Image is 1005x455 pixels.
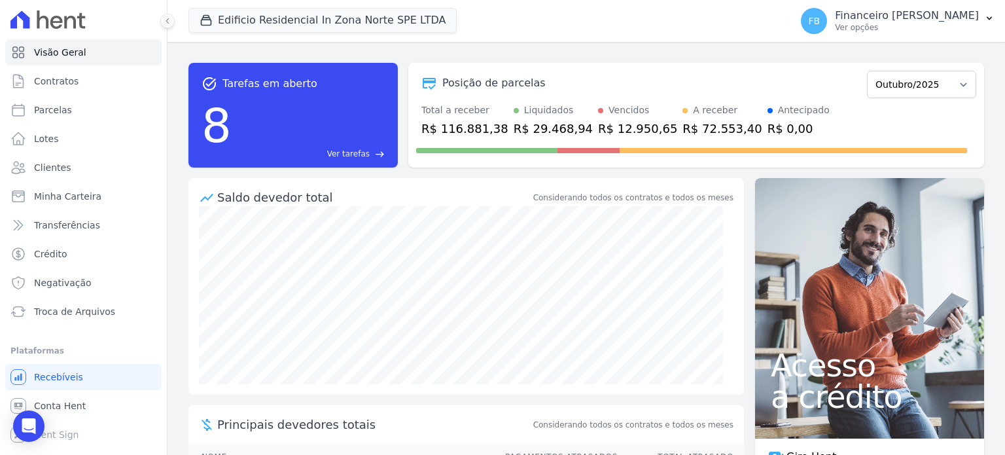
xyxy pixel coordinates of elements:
span: Negativação [34,276,92,289]
span: Principais devedores totais [217,416,531,433]
span: Lotes [34,132,59,145]
span: Contratos [34,75,79,88]
div: Liquidados [524,103,574,117]
div: Antecipado [778,103,830,117]
span: Ver tarefas [327,148,370,160]
a: Minha Carteira [5,183,162,209]
span: FB [808,16,820,26]
div: R$ 72.553,40 [682,120,762,137]
a: Conta Hent [5,393,162,419]
div: R$ 0,00 [767,120,830,137]
button: FB Financeiro [PERSON_NAME] Ver opções [790,3,1005,39]
p: Ver opções [835,22,979,33]
div: Open Intercom Messenger [13,410,44,442]
a: Negativação [5,270,162,296]
div: R$ 116.881,38 [421,120,508,137]
div: R$ 12.950,65 [598,120,677,137]
div: Considerando todos os contratos e todos os meses [533,192,733,204]
div: Vencidos [608,103,649,117]
a: Lotes [5,126,162,152]
div: Plataformas [10,343,156,359]
span: a crédito [771,381,968,412]
a: Recebíveis [5,364,162,390]
a: Troca de Arquivos [5,299,162,325]
div: 8 [202,92,232,160]
a: Clientes [5,155,162,181]
button: Edificio Residencial In Zona Norte SPE LTDA [188,8,457,33]
span: Conta Hent [34,399,86,412]
a: Visão Geral [5,39,162,65]
span: Crédito [34,247,67,261]
a: Parcelas [5,97,162,123]
span: Troca de Arquivos [34,305,115,318]
span: east [375,149,385,159]
p: Financeiro [PERSON_NAME] [835,9,979,22]
span: Parcelas [34,103,72,117]
div: Saldo devedor total [217,189,531,206]
span: Recebíveis [34,371,83,384]
a: Ver tarefas east [237,148,385,160]
span: Transferências [34,219,100,232]
span: task_alt [202,76,217,92]
span: Minha Carteira [34,190,101,203]
div: R$ 29.468,94 [514,120,593,137]
a: Transferências [5,212,162,238]
div: Total a receber [421,103,508,117]
a: Contratos [5,68,162,94]
div: A receber [693,103,737,117]
span: Considerando todos os contratos e todos os meses [533,419,733,431]
span: Visão Geral [34,46,86,59]
span: Clientes [34,161,71,174]
div: Posição de parcelas [442,75,546,91]
a: Crédito [5,241,162,267]
span: Acesso [771,350,968,381]
span: Tarefas em aberto [222,76,317,92]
